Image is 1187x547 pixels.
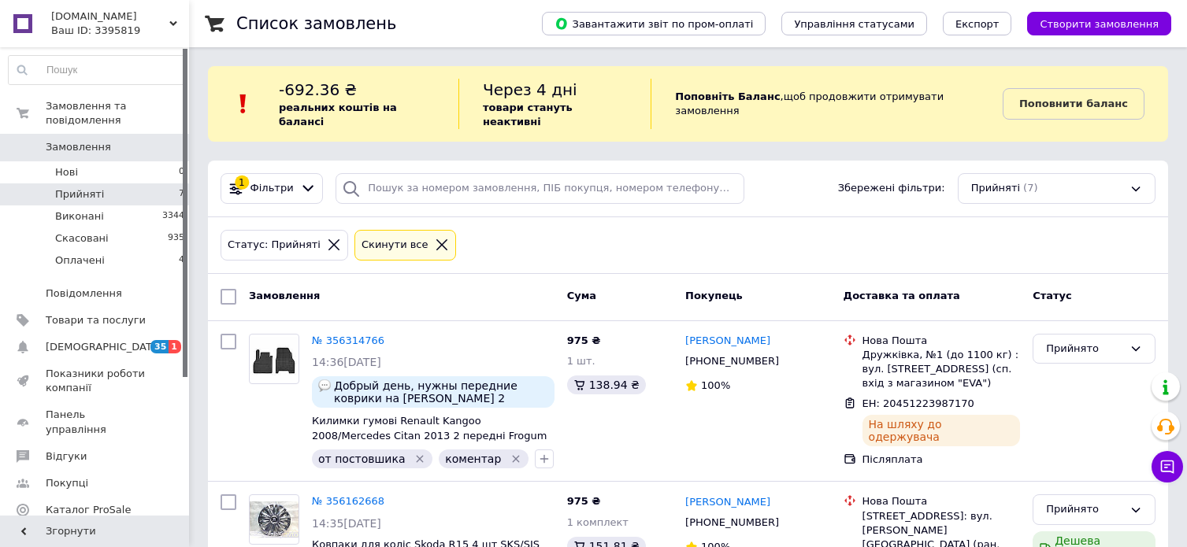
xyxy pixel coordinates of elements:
span: Cума [567,290,596,301]
span: Товари та послуги [46,313,146,327]
span: Завантажити звіт по пром-оплаті [555,17,753,31]
span: (7) [1023,182,1037,194]
div: 1 [235,176,249,190]
span: Crazyavto.com.ua [51,9,169,24]
span: 1 [169,340,181,353]
span: Через 4 дні [483,80,577,99]
div: Статус: Прийняті [224,237,324,253]
b: Поповніть Баланс [675,91,780,102]
button: Створити замовлення [1027,12,1171,35]
span: Замовлення [46,140,111,154]
div: На шляху до одержувача [862,415,1021,446]
span: Повідомлення [46,286,122,301]
span: Каталог ProSale [46,503,131,517]
a: [PERSON_NAME] [685,495,770,510]
a: [PERSON_NAME] [685,334,770,349]
span: Доставка та оплата [844,290,960,301]
span: 1 шт. [567,355,595,367]
h1: Список замовлень [236,14,396,33]
span: 7 [179,187,184,201]
img: :speech_balloon: [318,379,331,392]
a: Фото товару [249,334,299,384]
div: Cкинути все [358,237,432,253]
span: Оплачені [55,253,105,268]
span: Статус [1033,290,1072,301]
span: Замовлення та повідомлення [46,99,189,128]
span: Відгуки [46,449,87,464]
button: Експорт [943,12,1012,35]
img: :exclamation: [232,92,255,116]
span: от постовшика [318,453,406,465]
span: Створити замовлення [1040,18,1159,30]
span: 100% [701,379,730,391]
span: Показники роботи компанії [46,367,146,395]
span: 35 [150,340,169,353]
span: Покупці [46,476,88,490]
b: товари стануть неактивні [483,102,573,128]
span: 4 [179,253,184,268]
span: Прийняті [55,187,104,201]
a: Фото товару [249,494,299,545]
span: Експорт [955,18,1000,30]
div: Нова Пошта [862,494,1021,508]
a: Створити замовлення [1011,17,1171,29]
svg: Видалити мітку [414,453,426,465]
img: Фото товару [250,501,299,538]
input: Пошук за номером замовлення, ПІБ покупця, номером телефону, Email, номером накладної [336,173,744,204]
span: [PHONE_NUMBER] [685,355,779,367]
button: Управління статусами [781,12,927,35]
span: [PHONE_NUMBER] [685,516,779,528]
span: 0 [179,165,184,179]
span: Виконані [55,209,104,224]
span: 3344 [162,209,184,224]
span: Нові [55,165,78,179]
a: № 356162668 [312,495,384,507]
div: Ваш ID: 3395819 [51,24,189,38]
span: коментар [445,453,501,465]
div: Післяплата [862,453,1021,467]
input: Пошук [9,56,185,84]
svg: Видалити мітку [510,453,522,465]
b: Поповнити баланс [1019,98,1128,109]
span: Панель управління [46,408,146,436]
span: Прийняті [971,181,1020,196]
div: Прийнято [1046,341,1123,357]
span: Управління статусами [794,18,914,30]
span: [DEMOGRAPHIC_DATA] [46,340,162,354]
span: 975 ₴ [567,334,601,346]
span: Фільтри [250,181,294,196]
div: Прийнято [1046,501,1123,518]
div: Нова Пошта [862,334,1021,348]
div: 138.94 ₴ [567,375,646,394]
span: -692.36 ₴ [279,80,357,99]
a: Килимки гумові Renault Kangoo 2008/Mercedes Citan 2013 2 передні Frogum 200783 [312,415,547,456]
span: Замовлення [249,290,320,301]
div: , щоб продовжити отримувати замовлення [651,79,1003,129]
span: Збережені фільтри: [838,181,945,196]
span: Скасовані [55,231,109,246]
span: Добрый день, нужны передние коврики на [PERSON_NAME] 2 грузовой 2016г. [334,379,548,405]
img: Фото товару [250,337,299,381]
button: Чат з покупцем [1152,451,1183,482]
a: № 356314766 [312,334,384,346]
div: Дружківка, №1 (до 1100 кг) : вул. [STREET_ADDRESS] (сп. вхід з магазином "EVA") [862,348,1021,391]
b: реальних коштів на балансі [279,102,397,128]
span: 14:36[DATE] [312,356,381,368]
span: 935 [168,231,184,246]
a: Поповнити баланс [1003,88,1144,120]
span: ЕН: 20451223987170 [862,397,974,409]
button: Завантажити звіт по пром-оплаті [542,12,766,35]
span: 14:35[DATE] [312,517,381,530]
span: 1 комплект [567,516,629,528]
span: Покупець [685,290,743,301]
span: 975 ₴ [567,495,601,507]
